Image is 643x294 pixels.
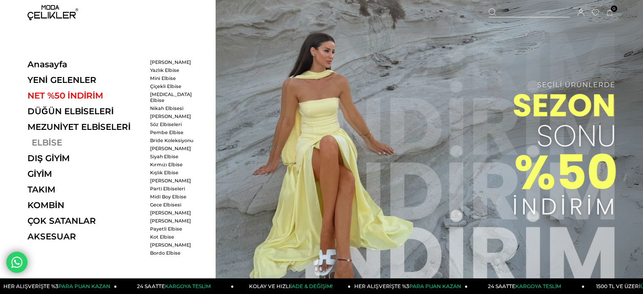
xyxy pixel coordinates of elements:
span: 0 [611,5,617,12]
a: [PERSON_NAME] [150,242,199,248]
a: [PERSON_NAME] [150,113,199,119]
a: 24 SAATTEKARGOYA TESLİM [117,278,234,294]
a: [MEDICAL_DATA] Elbise [150,91,199,103]
a: ÇOK SATANLAR [27,216,144,226]
a: YENİ GELENLER [27,75,144,85]
a: Bordo Elbise [150,250,199,256]
a: Yazlık Elbise [150,67,199,73]
a: KOMBİN [27,200,144,210]
a: TAKIM [27,184,144,195]
span: KARGOYA TESLİM [515,283,561,289]
a: [PERSON_NAME] [150,146,199,151]
a: Bride Koleksiyonu [150,137,199,143]
a: KOLAY VE HIZLIİADE & DEĞİŞİM! [234,278,351,294]
a: Gece Elbisesi [150,202,199,208]
a: 24 SAATTEKARGOYA TESLİM [468,278,585,294]
a: Kot Elbise [150,234,199,240]
a: [PERSON_NAME] [150,59,199,65]
a: MEZUNİYET ELBİSELERİ [27,122,144,132]
a: HER ALIŞVERİŞTE %3PARA PUAN KAZAN [351,278,468,294]
a: DÜĞÜN ELBİSELERİ [27,106,144,116]
a: 0 [607,10,613,16]
a: Payetli Elbise [150,226,199,232]
a: ELBİSE [27,137,144,148]
a: Siyah Elbise [150,154,199,159]
a: Çiçekli Elbise [150,83,199,89]
a: AKSESUAR [27,231,144,242]
span: PARA PUAN KAZAN [409,283,461,289]
span: PARA PUAN KAZAN [58,283,110,289]
a: GİYİM [27,169,144,179]
a: DIŞ GİYİM [27,153,144,163]
img: logo [27,5,78,20]
a: NET %50 İNDİRİM [27,91,144,101]
span: İADE & DEĞİŞİM! [290,283,332,289]
a: Kırmızı Elbise [150,162,199,168]
a: Mini Elbise [150,75,199,81]
a: Parti Elbiseleri [150,186,199,192]
a: Anasayfa [27,59,144,69]
a: [PERSON_NAME] [150,178,199,184]
span: KARGOYA TESLİM [164,283,210,289]
a: Söz Elbiseleri [150,121,199,127]
a: Kışlık Elbise [150,170,199,176]
a: Pembe Elbise [150,129,199,135]
a: Nikah Elbisesi [150,105,199,111]
a: Midi Boy Elbise [150,194,199,200]
a: [PERSON_NAME] [150,210,199,216]
a: [PERSON_NAME] [150,218,199,224]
